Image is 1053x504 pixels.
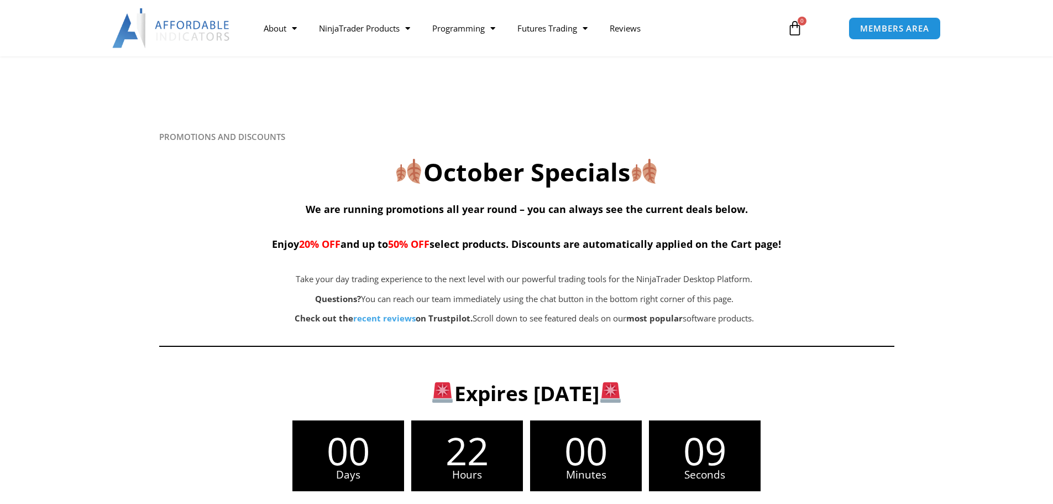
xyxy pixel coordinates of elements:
span: MEMBERS AREA [860,24,929,33]
img: 🚨 [600,382,621,403]
span: 00 [530,432,642,470]
nav: Menu [253,15,774,41]
span: 20% OFF [299,237,340,251]
img: 🚨 [432,382,453,403]
img: 🍂 [396,159,421,184]
span: Hours [411,470,523,480]
span: 22 [411,432,523,470]
span: 09 [649,432,761,470]
span: 50% OFF [388,237,429,251]
a: Programming [421,15,506,41]
h2: October Specials [159,156,894,189]
span: 00 [292,432,404,470]
a: About [253,15,308,41]
img: LogoAI | Affordable Indicators – NinjaTrader [112,8,231,48]
span: 0 [798,17,806,25]
span: Days [292,470,404,480]
h6: PROMOTIONS AND DISCOUNTS [159,132,894,142]
a: MEMBERS AREA [848,17,941,40]
a: Reviews [599,15,652,41]
span: Enjoy and up to select products. Discounts are automatically applied on the Cart page! [272,237,781,251]
a: Futures Trading [506,15,599,41]
span: Seconds [649,470,761,480]
span: Take your day trading experience to the next level with our powerful trading tools for the NinjaT... [296,273,752,284]
a: 0 [771,12,819,44]
a: recent reviews [353,313,416,324]
p: Scroll down to see featured deals on our software products. [214,311,835,326]
img: 🍂 [632,159,657,184]
strong: Questions? [315,293,361,304]
b: most popular [626,313,683,324]
span: Minutes [530,470,642,480]
h3: Expires [DATE] [177,380,876,407]
span: We are running promotions all year round – you can always see the current deals below. [306,202,748,216]
p: You can reach our team immediately using the chat button in the bottom right corner of this page. [214,292,835,307]
strong: Check out the on Trustpilot. [295,313,473,324]
a: NinjaTrader Products [308,15,421,41]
